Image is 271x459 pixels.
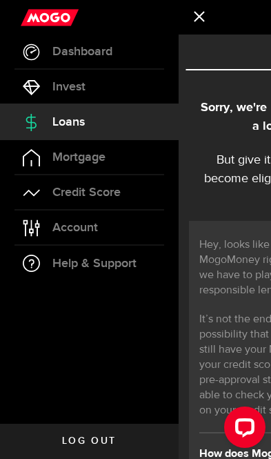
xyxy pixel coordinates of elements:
span: Invest [52,81,86,93]
span: Help & Support [52,257,137,270]
iframe: LiveChat chat widget [213,401,271,459]
span: Loans [52,116,85,128]
span: Log out [62,436,117,446]
span: Credit Score [52,186,121,199]
span: Mortgage [52,151,106,164]
span: Dashboard [52,46,112,58]
span: Account [52,222,98,234]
